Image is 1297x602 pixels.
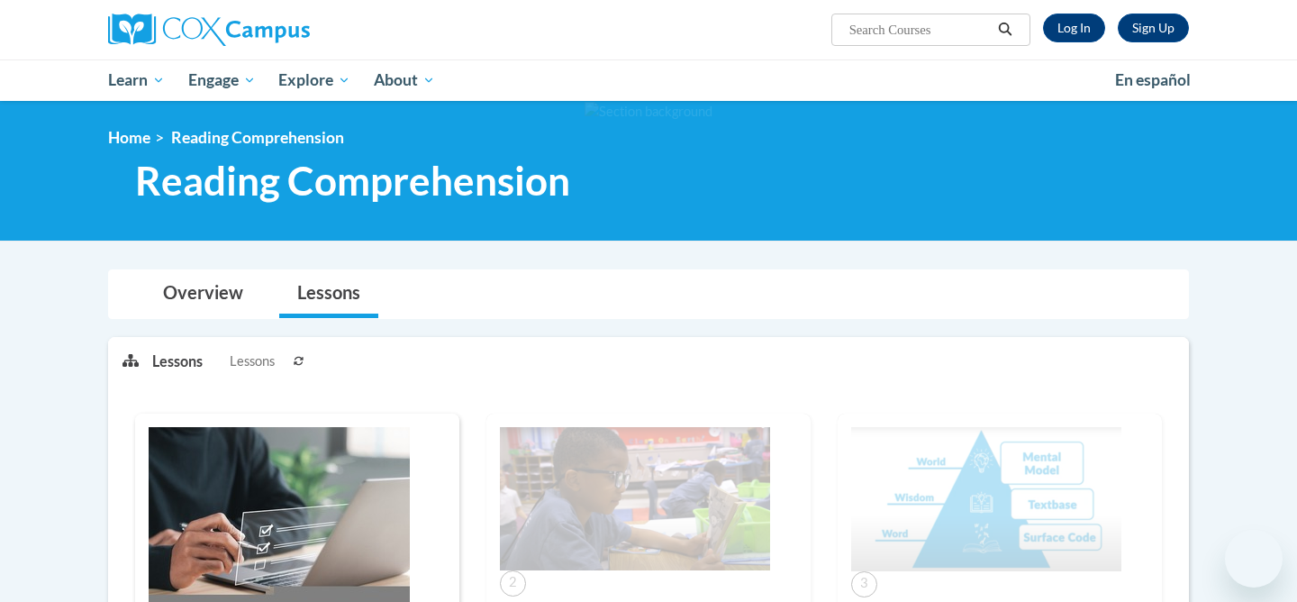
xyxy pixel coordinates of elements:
[108,14,450,46] a: Cox Campus
[108,69,165,91] span: Learn
[374,69,435,91] span: About
[1115,70,1191,89] span: En español
[267,59,362,101] a: Explore
[1118,14,1189,42] a: Register
[851,571,877,597] span: 3
[108,14,310,46] img: Cox Campus
[171,128,344,147] span: Reading Comprehension
[851,427,1121,571] img: Course Image
[500,427,770,570] img: Course Image
[96,59,177,101] a: Learn
[152,351,203,371] p: Lessons
[1225,530,1283,588] iframe: Button to launch messaging window
[1043,14,1105,42] a: Log In
[992,19,1019,41] button: Search
[279,270,378,318] a: Lessons
[230,351,275,371] span: Lessons
[108,128,150,147] a: Home
[585,102,712,122] img: Section background
[848,19,992,41] input: Search Courses
[188,69,256,91] span: Engage
[81,59,1216,101] div: Main menu
[135,157,570,205] span: Reading Comprehension
[145,270,261,318] a: Overview
[362,59,447,101] a: About
[177,59,268,101] a: Engage
[500,570,526,597] span: 2
[1103,61,1202,99] a: En español
[278,69,350,91] span: Explore
[149,427,410,602] img: Course Image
